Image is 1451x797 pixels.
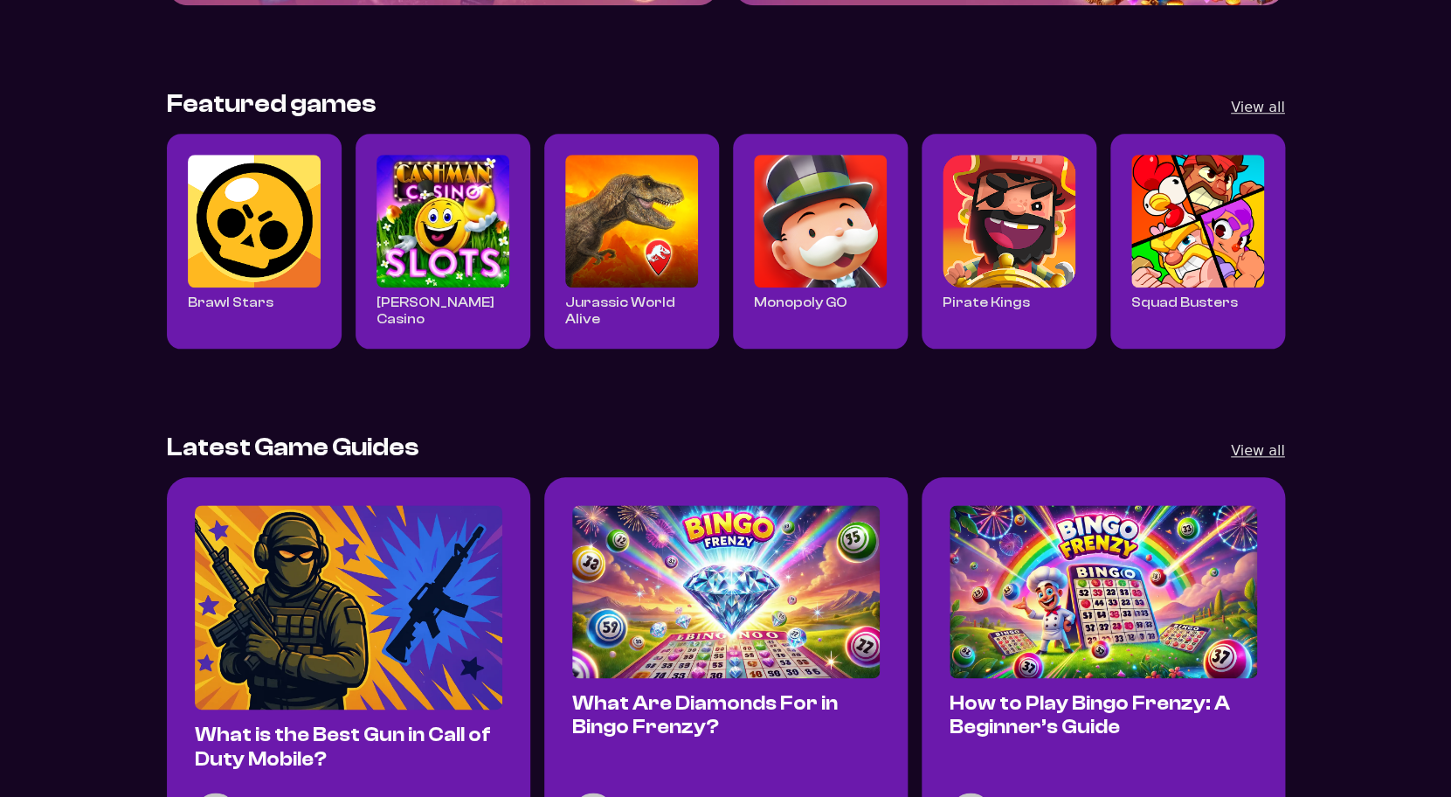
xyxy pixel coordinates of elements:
[754,155,887,288] a: Read all Monopoly GO posts
[754,155,887,288] img: MonopolyGo icon
[950,692,1230,738] a: How to Play Bingo Frenzy: A Beginner’s Guide
[167,89,377,120] h2: Featured games
[950,505,1257,678] img: How to Play Bingo Frenzy: A Beginner’s Guide
[377,295,494,327] a: All Cashman Casino game posts
[754,295,847,310] a: All Monopoly GO game posts
[572,505,880,678] img: What Are Diamonds For in Bingo Frenzy?
[188,155,321,288] a: Read all Brawl Stars posts
[943,155,1075,288] img: Pirate Kings icon
[1231,439,1285,462] a: View all
[1131,155,1264,288] a: Read all Squad Busters posts
[377,155,509,288] img: Cashman Casino icon
[565,155,698,288] img: Jurassic World Alive icon
[1231,95,1285,119] a: View all games
[195,724,491,770] a: What is the Best Gun in Call of Duty Mobile?
[1131,295,1238,310] a: All Squad Busters game posts
[565,155,698,288] a: Read all Jurassic World Alive posts
[572,692,838,738] a: What Are Diamonds For in Bingo Frenzy?
[943,155,1075,288] a: Read all Pirate Kings posts
[377,155,509,288] a: Read all Cashman Casino posts
[943,295,1030,310] a: All Pirate Kings game posts
[565,295,675,327] a: All Jurassic World Alive game posts
[188,295,273,310] a: All Brawl Stars game posts
[167,433,419,463] h2: Latest Game Guides
[195,505,502,710] img: What is the Best Gun in Call of Duty Mobile?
